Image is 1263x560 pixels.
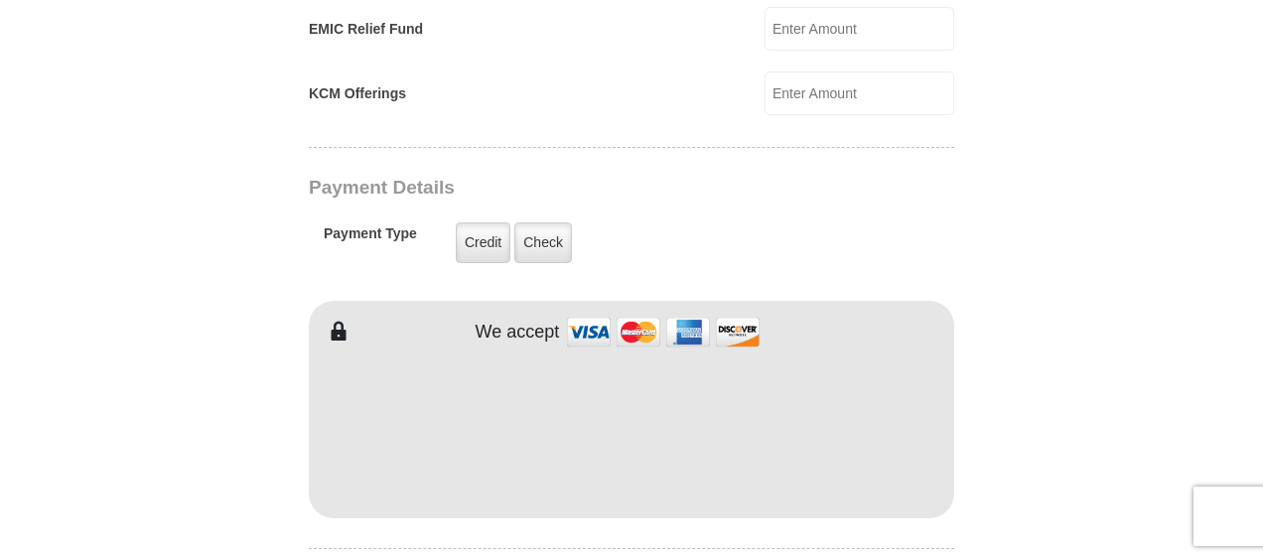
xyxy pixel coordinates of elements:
[309,19,423,40] label: EMIC Relief Fund
[765,7,954,51] input: Enter Amount
[309,177,815,200] h3: Payment Details
[324,225,417,252] h5: Payment Type
[456,222,510,263] label: Credit
[309,83,406,104] label: KCM Offerings
[476,322,560,344] h4: We accept
[765,71,954,115] input: Enter Amount
[514,222,572,263] label: Check
[564,311,763,353] img: credit cards accepted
